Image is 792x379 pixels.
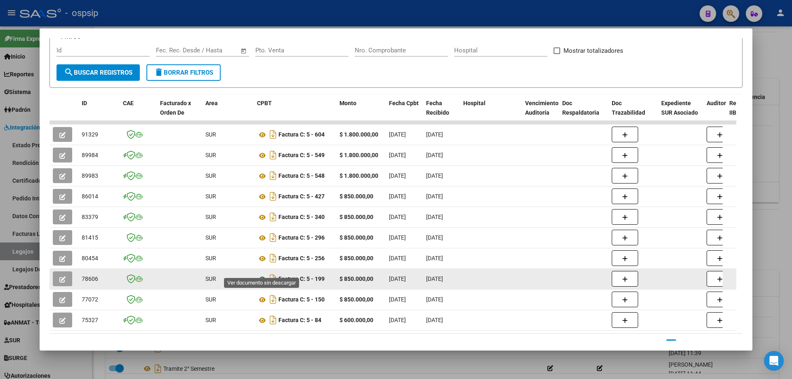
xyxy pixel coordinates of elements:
[156,47,189,54] input: Fecha inicio
[426,275,443,282] span: [DATE]
[268,272,278,285] i: Descargar documento
[154,67,164,77] mat-icon: delete
[707,100,731,106] span: Auditoria
[389,214,406,220] span: [DATE]
[82,152,98,158] span: 89984
[336,94,386,131] datatable-header-cell: Monto
[721,339,737,348] a: go to last page
[386,94,423,131] datatable-header-cell: Fecha Cpbt
[278,132,325,138] strong: Factura C: 5 - 604
[426,172,443,179] span: [DATE]
[278,297,325,303] strong: Factura C: 5 - 150
[278,193,325,200] strong: Factura C: 5 - 427
[426,255,443,261] span: [DATE]
[661,100,698,116] span: Expediente SUR Asociado
[522,94,559,131] datatable-header-cell: Vencimiento Auditoría
[82,172,98,179] span: 89983
[339,152,378,158] strong: $ 1.800.000,00
[339,275,373,282] strong: $ 850.000,00
[389,131,406,138] span: [DATE]
[339,255,373,261] strong: $ 850.000,00
[426,234,443,241] span: [DATE]
[120,94,157,131] datatable-header-cell: CAE
[205,152,216,158] span: SUR
[278,235,325,241] strong: Factura C: 5 - 296
[426,152,443,158] span: [DATE]
[268,210,278,224] i: Descargar documento
[205,234,216,241] span: SUR
[389,193,406,200] span: [DATE]
[123,100,134,106] span: CAE
[729,100,756,116] span: Retencion IIBB
[82,317,98,323] span: 75327
[205,172,216,179] span: SUR
[679,339,688,348] a: 2
[202,94,254,131] datatable-header-cell: Area
[278,255,325,262] strong: Factura C: 5 - 256
[426,214,443,220] span: [DATE]
[389,100,419,106] span: Fecha Cpbt
[463,100,486,106] span: Hospital
[460,94,522,131] datatable-header-cell: Hospital
[160,100,191,116] span: Facturado x Orden De
[525,100,559,116] span: Vencimiento Auditoría
[389,317,406,323] span: [DATE]
[205,317,216,323] span: SUR
[612,100,645,116] span: Doc Trazabilidad
[268,128,278,141] i: Descargar documento
[205,275,216,282] span: SUR
[278,276,325,282] strong: Factura C: 5 - 199
[82,275,98,282] span: 78606
[339,317,373,323] strong: $ 600.000,00
[339,296,373,303] strong: $ 850.000,00
[205,255,216,261] span: SUR
[389,296,406,303] span: [DATE]
[665,337,677,351] li: page 1
[389,234,406,241] span: [DATE]
[339,100,356,106] span: Monto
[49,334,186,354] div: 21 total
[278,214,325,221] strong: Factura C: 5 - 340
[239,46,249,56] button: Open calendar
[426,193,443,200] span: [DATE]
[389,275,406,282] span: [DATE]
[64,67,74,77] mat-icon: search
[389,172,406,179] span: [DATE]
[157,94,202,131] datatable-header-cell: Facturado x Orden De
[82,234,98,241] span: 81415
[691,339,701,348] a: 3
[268,148,278,162] i: Descargar documento
[82,255,98,261] span: 80454
[426,296,443,303] span: [DATE]
[82,296,98,303] span: 77072
[268,169,278,182] i: Descargar documento
[690,337,702,351] li: page 3
[278,152,325,159] strong: Factura C: 5 - 549
[608,94,658,131] datatable-header-cell: Doc Trazabilidad
[426,100,449,116] span: Fecha Recibido
[82,193,98,200] span: 86014
[426,131,443,138] span: [DATE]
[339,193,373,200] strong: $ 850.000,00
[205,296,216,303] span: SUR
[658,94,703,131] datatable-header-cell: Expediente SUR Asociado
[268,252,278,265] i: Descargar documento
[389,152,406,158] span: [DATE]
[78,94,120,131] datatable-header-cell: ID
[64,69,132,76] span: Buscar Registros
[559,94,608,131] datatable-header-cell: Doc Respaldatoria
[278,173,325,179] strong: Factura C: 5 - 548
[268,190,278,203] i: Descargar documento
[677,337,690,351] li: page 2
[339,172,378,179] strong: $ 1.800.000,00
[146,64,221,81] button: Borrar Filtros
[82,131,98,138] span: 91329
[205,214,216,220] span: SUR
[764,351,784,371] div: Open Intercom Messenger
[57,64,140,81] button: Buscar Registros
[703,339,719,348] a: go to next page
[205,193,216,200] span: SUR
[278,317,321,324] strong: Factura C: 5 - 84
[703,94,726,131] datatable-header-cell: Auditoria
[254,94,336,131] datatable-header-cell: CPBT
